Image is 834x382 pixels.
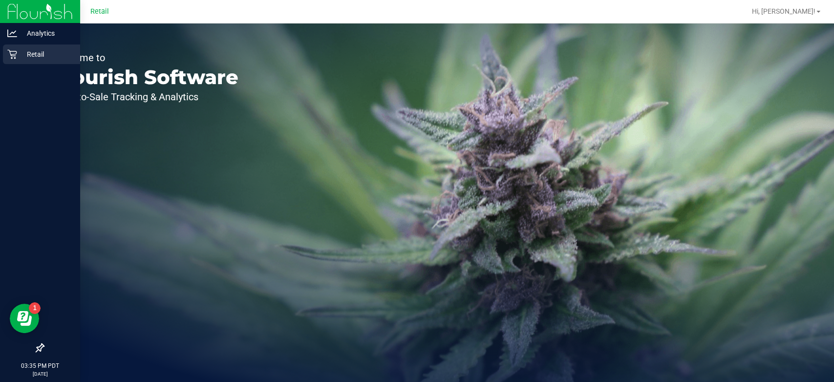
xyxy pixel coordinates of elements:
[7,28,17,38] inline-svg: Analytics
[53,67,238,87] p: Flourish Software
[4,370,76,378] p: [DATE]
[53,92,238,102] p: Seed-to-Sale Tracking & Analytics
[4,361,76,370] p: 03:35 PM PDT
[7,49,17,59] inline-svg: Retail
[17,48,76,60] p: Retail
[752,7,815,15] span: Hi, [PERSON_NAME]!
[53,53,238,63] p: Welcome to
[17,27,76,39] p: Analytics
[10,304,39,333] iframe: Resource center
[90,7,109,16] span: Retail
[29,302,41,314] iframe: Resource center unread badge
